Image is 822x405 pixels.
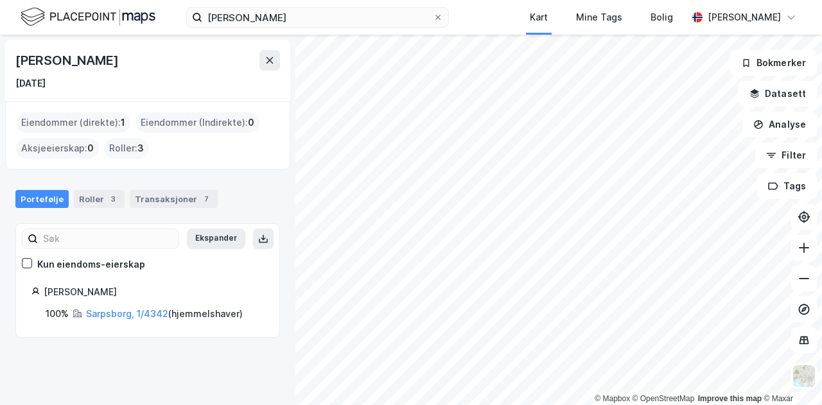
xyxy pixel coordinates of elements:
[595,394,630,403] a: Mapbox
[104,138,149,159] div: Roller :
[757,173,817,199] button: Tags
[15,50,121,71] div: [PERSON_NAME]
[755,142,817,168] button: Filter
[698,394,762,403] a: Improve this map
[136,112,259,133] div: Eiendommer (Indirekte) :
[730,50,817,76] button: Bokmerker
[202,8,433,27] input: Søk på adresse, matrikkel, gårdeiere, leietakere eller personer
[15,190,69,208] div: Portefølje
[651,10,673,25] div: Bolig
[15,76,46,91] div: [DATE]
[87,141,94,156] span: 0
[576,10,622,25] div: Mine Tags
[758,343,822,405] iframe: Chat Widget
[21,6,155,28] img: logo.f888ab2527a4732fd821a326f86c7f29.svg
[16,112,130,133] div: Eiendommer (direkte) :
[742,112,817,137] button: Analyse
[121,115,125,130] span: 1
[130,190,218,208] div: Transaksjoner
[248,115,254,130] span: 0
[86,308,168,319] a: Sarpsborg, 1/4342
[633,394,695,403] a: OpenStreetMap
[200,193,213,205] div: 7
[86,306,243,322] div: ( hjemmelshaver )
[16,138,99,159] div: Aksjeeierskap :
[708,10,781,25] div: [PERSON_NAME]
[38,229,179,248] input: Søk
[187,228,245,249] button: Ekspander
[107,193,119,205] div: 3
[137,141,144,156] span: 3
[37,257,145,272] div: Kun eiendoms-eierskap
[739,81,817,107] button: Datasett
[44,284,264,300] div: [PERSON_NAME]
[46,306,69,322] div: 100%
[74,190,125,208] div: Roller
[530,10,548,25] div: Kart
